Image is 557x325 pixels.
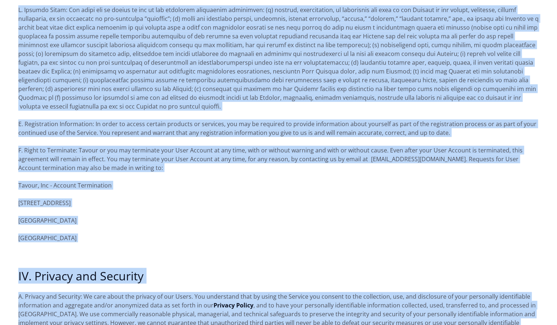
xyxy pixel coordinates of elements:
[18,216,539,225] p: [GEOGRAPHIC_DATA]
[18,234,539,242] p: [GEOGRAPHIC_DATA]
[18,199,539,207] p: [STREET_ADDRESS]
[18,5,539,111] p: L. Ipsumdo Sitam: Con adipi eli se doeius te inc ut lab etdolorem aliquaenim adminimven: (q) nost...
[18,269,539,283] h2: IV. Privacy and Security
[18,120,539,137] p: E. Registration Information: In order to access certain products or services, you may be required...
[18,146,539,172] p: F. Right to Terminate: Tavour or you may terminate your User Account at any time, with or without...
[18,251,539,260] p: ‍
[18,181,539,190] p: Tavour, Inc - Account Termination
[213,301,253,309] a: Privacy Policy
